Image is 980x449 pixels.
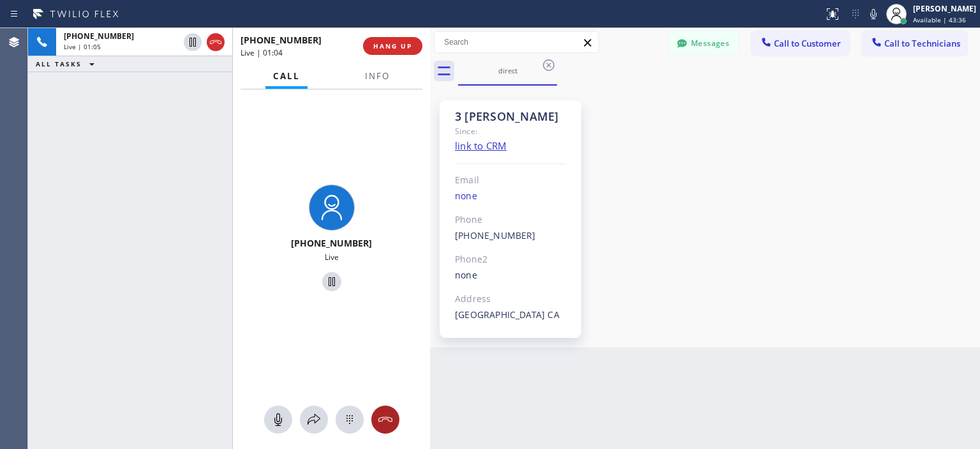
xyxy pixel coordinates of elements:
[363,37,422,55] button: HANG UP
[455,308,567,323] div: [GEOGRAPHIC_DATA] CA
[357,64,397,89] button: Info
[455,268,567,283] div: none
[774,38,841,49] span: Call to Customer
[455,189,567,204] div: none
[865,5,882,23] button: Mute
[36,59,82,68] span: ALL TASKS
[455,213,567,227] div: Phone
[365,70,390,82] span: Info
[455,124,567,139] div: Since:
[265,64,308,89] button: Call
[455,139,507,152] a: link to CRM
[455,173,567,188] div: Email
[455,252,567,267] div: Phone2
[264,406,292,434] button: Mute
[434,32,598,52] input: Search
[371,406,399,434] button: Hang up
[455,292,567,307] div: Address
[459,66,556,75] div: direct
[241,47,283,58] span: Live | 01:04
[64,31,134,42] span: [PHONE_NUMBER]
[913,3,976,14] div: [PERSON_NAME]
[884,38,960,49] span: Call to Technicians
[28,56,107,72] button: ALL TASKS
[862,31,967,56] button: Call to Technicians
[455,109,567,124] div: 3 [PERSON_NAME]
[322,272,341,291] button: Hold Customer
[913,15,966,24] span: Available | 43:36
[207,33,225,51] button: Hang up
[291,237,372,249] span: [PHONE_NUMBER]
[325,252,339,263] span: Live
[752,31,849,56] button: Call to Customer
[300,406,328,434] button: Open directory
[64,42,101,51] span: Live | 01:05
[184,33,202,51] button: Hold Customer
[669,31,739,56] button: Messages
[373,42,412,50] span: HANG UP
[241,34,322,46] span: [PHONE_NUMBER]
[336,406,364,434] button: Open dialpad
[273,70,300,82] span: Call
[455,229,536,241] a: [PHONE_NUMBER]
